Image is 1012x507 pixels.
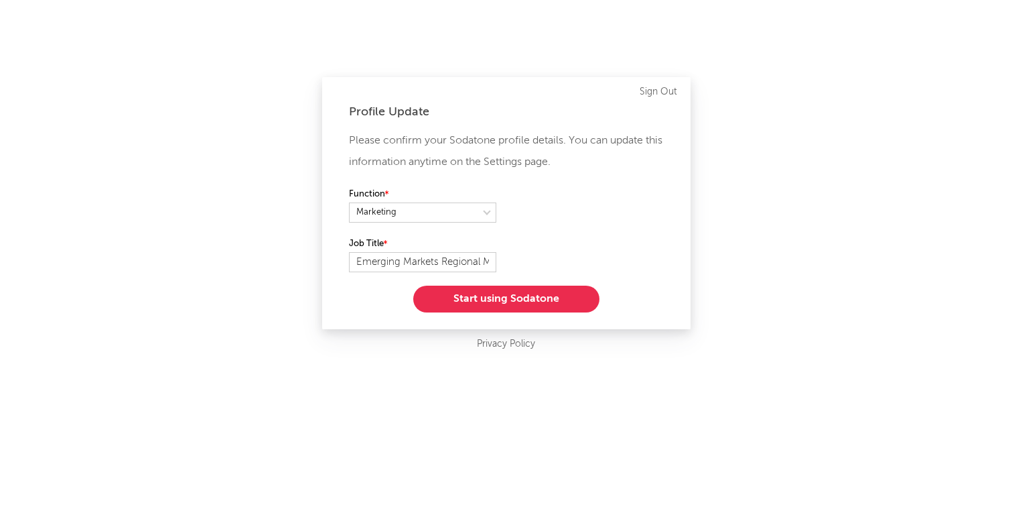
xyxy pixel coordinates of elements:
[349,104,664,120] div: Profile Update
[640,84,677,100] a: Sign Out
[349,236,496,252] label: Job Title
[349,130,664,173] p: Please confirm your Sodatone profile details. You can update this information anytime on the Sett...
[477,336,535,353] a: Privacy Policy
[349,186,496,203] label: Function
[413,286,599,313] button: Start using Sodatone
